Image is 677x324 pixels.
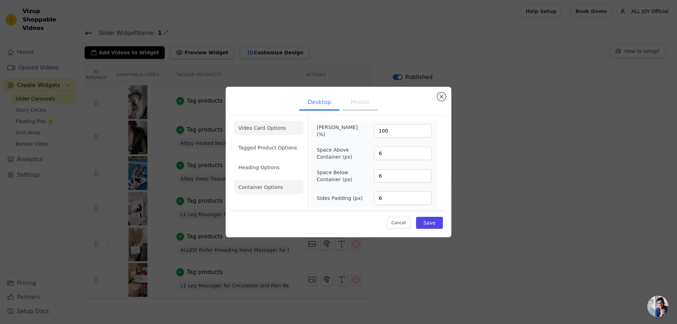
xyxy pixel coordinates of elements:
button: Desktop [299,95,340,111]
li: Container Options [234,180,304,194]
button: Save [416,217,443,229]
li: Tagged Product Options [234,141,304,155]
button: Mobile [342,95,378,111]
label: Space Below Container (px) [317,169,355,183]
button: Close modal [437,92,446,101]
li: Video Card Options [234,121,304,135]
label: [PERSON_NAME] (%) [317,124,355,138]
div: Open chat [647,296,669,317]
button: Cancel [387,217,410,229]
label: Sides Padding (px) [317,195,362,202]
li: Heading Options [234,160,304,175]
label: Space Above Container (px) [317,146,355,160]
